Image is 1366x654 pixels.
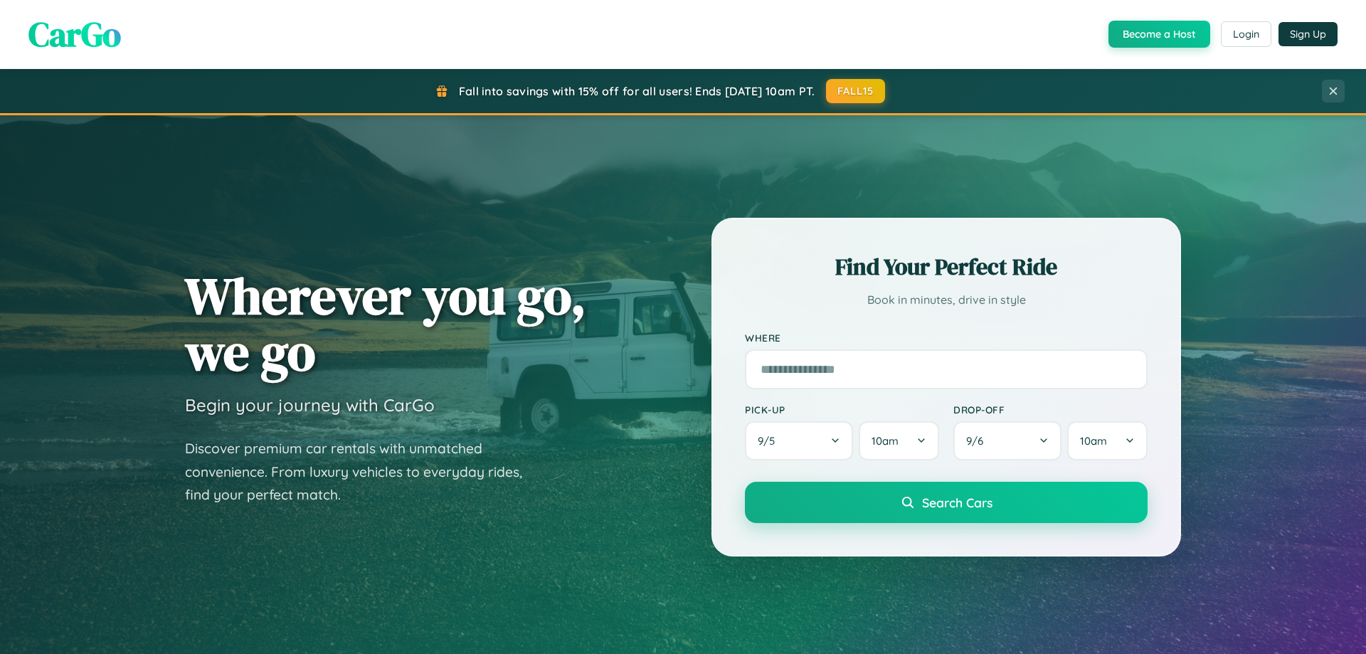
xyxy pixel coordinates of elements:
[966,434,990,448] span: 9 / 6
[826,79,886,103] button: FALL15
[185,268,586,380] h1: Wherever you go, we go
[745,251,1148,283] h2: Find Your Perfect Ride
[745,290,1148,310] p: Book in minutes, drive in style
[745,404,939,416] label: Pick-up
[745,421,853,460] button: 9/5
[185,394,435,416] h3: Begin your journey with CarGo
[745,332,1148,344] label: Where
[872,434,899,448] span: 10am
[459,84,815,98] span: Fall into savings with 15% off for all users! Ends [DATE] 10am PT.
[953,421,1061,460] button: 9/6
[922,495,992,510] span: Search Cars
[28,11,121,58] span: CarGo
[1221,21,1271,47] button: Login
[1067,421,1148,460] button: 10am
[758,434,782,448] span: 9 / 5
[1080,434,1107,448] span: 10am
[1108,21,1210,48] button: Become a Host
[745,482,1148,523] button: Search Cars
[1278,22,1338,46] button: Sign Up
[185,437,541,507] p: Discover premium car rentals with unmatched convenience. From luxury vehicles to everyday rides, ...
[953,404,1148,416] label: Drop-off
[859,421,939,460] button: 10am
